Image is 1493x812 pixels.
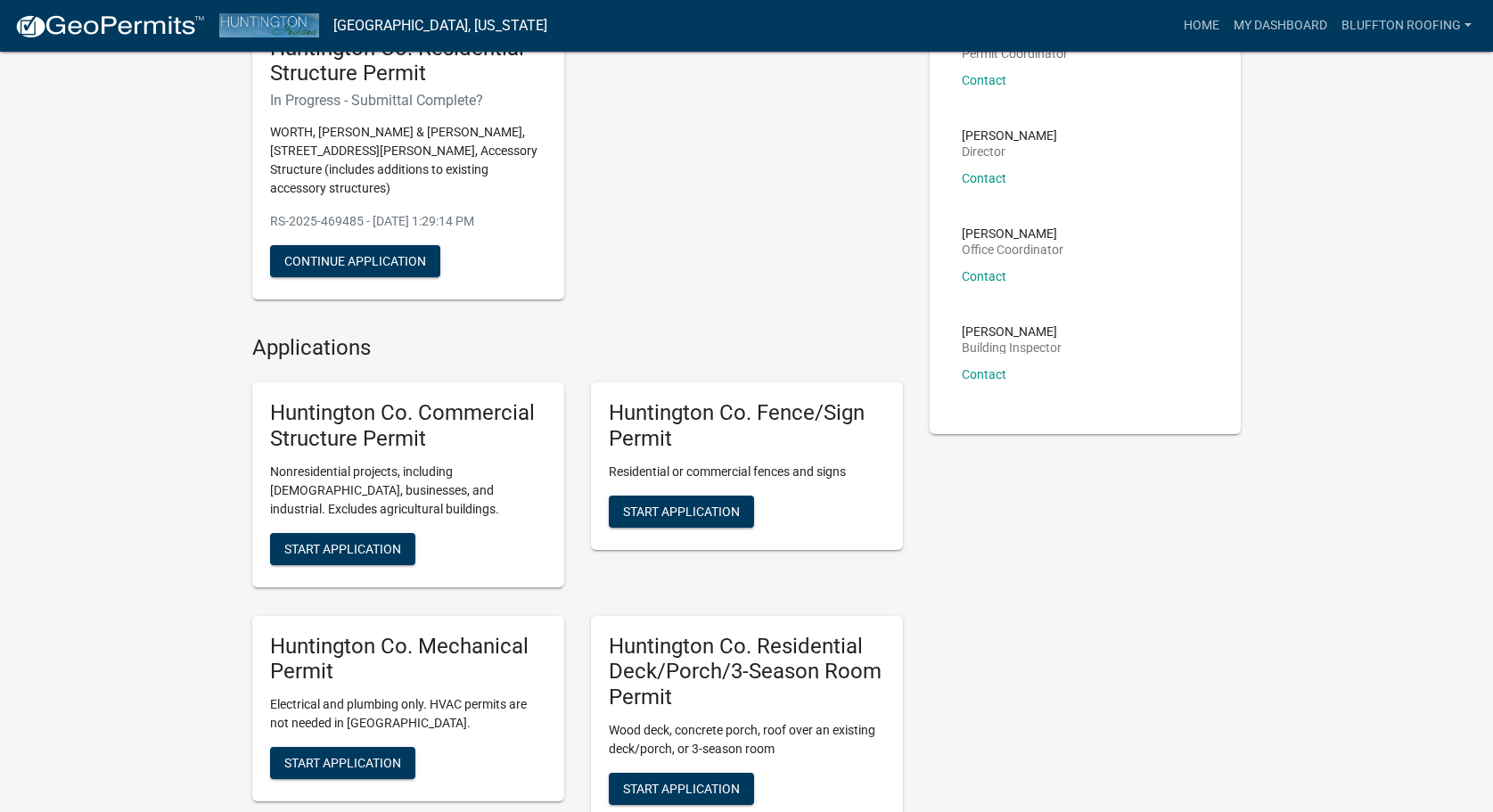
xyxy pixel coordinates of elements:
p: Office Coordinator [962,243,1063,256]
p: [PERSON_NAME] [962,227,1063,240]
p: [PERSON_NAME] [962,129,1057,142]
a: Home [1177,9,1226,43]
p: [PERSON_NAME] [962,325,1062,338]
p: Residential or commercial fences and signs [609,463,885,481]
p: Director [962,145,1057,158]
p: Permit Coordinator [962,47,1068,60]
p: Nonresidential projects, including [DEMOGRAPHIC_DATA], businesses, and industrial. Excludes agric... [270,463,546,519]
button: Start Application [270,533,415,565]
span: Start Application [284,541,401,555]
p: Building Inspector [962,341,1062,354]
a: Contact [962,171,1006,185]
p: RS-2025-469485 - [DATE] 1:29:14 PM [270,212,546,231]
h5: Huntington Co. Commercial Structure Permit [270,400,546,452]
h5: Huntington Co. Fence/Sign Permit [609,400,885,452]
button: Start Application [270,747,415,779]
a: Bluffton Roofing [1334,9,1479,43]
a: Contact [962,367,1006,381]
p: WORTH, [PERSON_NAME] & [PERSON_NAME], [STREET_ADDRESS][PERSON_NAME], Accessory Structure (include... [270,123,546,198]
span: Start Application [284,756,401,770]
button: Start Application [609,773,754,805]
p: Wood deck, concrete porch, roof over an existing deck/porch, or 3-season room [609,721,885,759]
a: My Dashboard [1226,9,1334,43]
button: Continue Application [270,245,440,277]
span: Start Application [623,782,740,796]
a: Contact [962,269,1006,283]
p: Electrical and plumbing only. HVAC permits are not needed in [GEOGRAPHIC_DATA]. [270,695,546,733]
span: Start Application [623,504,740,518]
h6: In Progress - Submittal Complete? [270,92,546,109]
h5: Huntington Co. Mechanical Permit [270,634,546,685]
h5: Huntington Co. Residential Structure Permit [270,36,546,87]
h4: Applications [252,335,903,361]
img: Huntington County, Indiana [219,13,319,37]
button: Start Application [609,496,754,528]
a: Contact [962,73,1006,87]
a: [GEOGRAPHIC_DATA], [US_STATE] [333,11,547,41]
h5: Huntington Co. Residential Deck/Porch/3-Season Room Permit [609,634,885,710]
